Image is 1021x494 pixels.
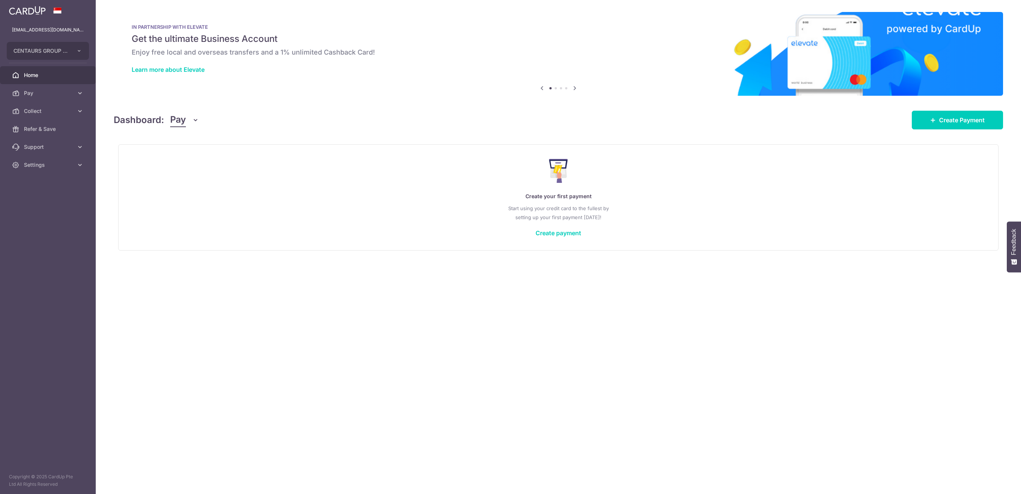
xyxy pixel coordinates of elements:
[912,111,1003,129] a: Create Payment
[549,159,568,183] img: Make Payment
[114,113,164,127] h4: Dashboard:
[939,116,985,125] span: Create Payment
[24,89,73,97] span: Pay
[134,204,983,222] p: Start using your credit card to the fullest by setting up your first payment [DATE]!
[24,107,73,115] span: Collect
[170,113,199,127] button: Pay
[132,48,985,57] h6: Enjoy free local and overseas transfers and a 1% unlimited Cashback Card!
[24,161,73,169] span: Settings
[24,143,73,151] span: Support
[132,24,985,30] p: IN PARTNERSHIP WITH ELEVATE
[24,71,73,79] span: Home
[1007,221,1021,272] button: Feedback - Show survey
[9,6,46,15] img: CardUp
[7,42,89,60] button: CENTAURS GROUP PRIVATE LIMITED
[12,26,84,34] p: [EMAIL_ADDRESS][DOMAIN_NAME]
[24,125,73,133] span: Refer & Save
[170,113,186,127] span: Pay
[536,229,581,237] a: Create payment
[132,66,205,73] a: Learn more about Elevate
[134,192,983,201] p: Create your first payment
[1011,229,1017,255] span: Feedback
[13,47,69,55] span: CENTAURS GROUP PRIVATE LIMITED
[132,33,985,45] h5: Get the ultimate Business Account
[114,12,1003,96] img: Renovation banner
